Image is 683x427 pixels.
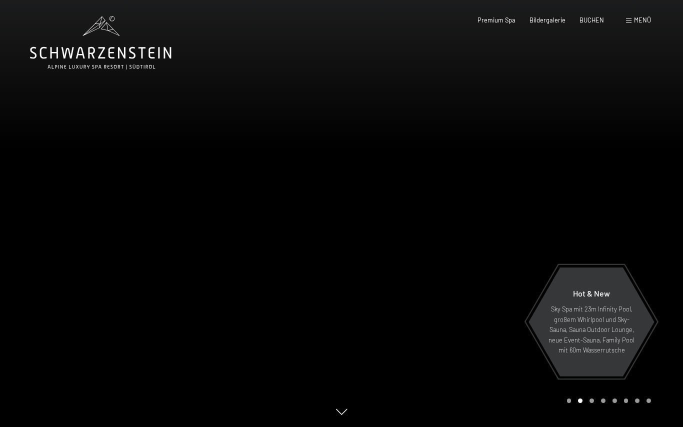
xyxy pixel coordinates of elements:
span: Hot & New [573,288,610,298]
div: Carousel Page 2 (Current Slide) [578,398,582,403]
div: Carousel Page 3 [589,398,594,403]
a: Premium Spa [477,16,515,24]
div: Carousel Page 4 [601,398,605,403]
div: Carousel Page 1 [567,398,571,403]
a: BUCHEN [579,16,604,24]
p: Sky Spa mit 23m Infinity Pool, großem Whirlpool und Sky-Sauna, Sauna Outdoor Lounge, neue Event-S... [548,304,635,355]
a: Hot & New Sky Spa mit 23m Infinity Pool, großem Whirlpool und Sky-Sauna, Sauna Outdoor Lounge, ne... [528,267,655,377]
div: Carousel Page 8 [646,398,651,403]
div: Carousel Page 5 [612,398,617,403]
span: Menü [634,16,651,24]
a: Bildergalerie [529,16,565,24]
div: Carousel Page 7 [635,398,639,403]
div: Carousel Pagination [563,398,651,403]
div: Carousel Page 6 [624,398,628,403]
